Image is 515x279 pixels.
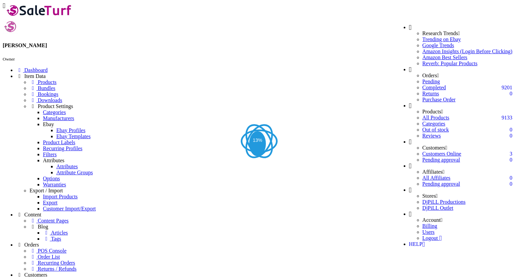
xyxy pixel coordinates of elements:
[38,224,48,229] span: Blog
[422,223,437,229] a: Billing
[422,217,512,223] li: Account
[43,152,57,157] a: Filters
[3,57,15,62] small: Owner
[409,241,422,247] span: HELP
[38,254,60,260] span: Order List
[422,97,456,102] a: Purchase Order
[16,67,48,73] a: Dashboard
[422,109,512,115] li: Products
[24,272,47,278] span: Customers
[422,199,466,205] a: DjPiLL Productions
[38,218,69,223] span: Content Pages
[38,79,57,85] span: Products
[43,109,66,115] a: Categories
[43,182,66,187] a: Warranties
[38,260,75,266] span: Recurring Orders
[510,175,512,181] span: 0
[30,97,62,103] a: Downloads
[422,42,512,49] a: Google Trends
[56,170,93,175] a: Attribute Groups
[5,3,73,18] img: SaleTurf
[56,164,78,169] a: Attributes
[422,235,442,241] a: Logout
[422,205,453,211] a: DjPiLL Outlet
[3,42,512,49] h4: [PERSON_NAME]
[422,127,449,132] a: 0Out of stock
[43,121,54,127] a: Ebay
[43,146,82,151] a: Recurring Profiles
[502,85,512,91] span: 9201
[422,241,425,247] a: HELP
[422,175,451,181] a: 0All Affiliates
[422,55,512,61] a: Amazon Best Sellers
[56,127,85,133] a: Ebay Profiles
[422,115,449,120] a: 9133All Products
[422,145,512,151] li: Customers
[422,181,460,187] a: 0Pending approval
[38,97,62,103] span: Downloads
[422,169,512,175] li: Affiliates
[30,260,75,266] a: Recurring Orders
[43,115,74,121] a: Manufacturers
[422,85,446,90] a: 9201Completed
[3,19,18,34] img: djpill
[422,30,512,36] li: Research Trends
[43,176,60,181] a: Options
[422,151,461,157] a: 3Customers Online
[30,254,60,260] a: Order List
[510,181,512,187] span: 0
[510,157,512,163] span: 0
[422,121,445,126] a: Categories
[422,73,512,79] li: Orders
[502,115,512,121] span: 9133
[24,242,39,248] span: Orders
[422,36,512,42] a: Trending on Ebay
[30,218,69,223] a: Content Pages
[30,91,58,97] a: Bookings
[51,236,61,242] span: Tags
[30,79,57,85] a: Products
[38,103,73,109] span: Product Settings
[51,230,68,236] span: Articles
[24,67,48,73] span: Dashboard
[422,235,438,241] span: Logout
[43,236,61,242] a: Tags
[422,79,512,85] a: Pending
[422,157,460,163] a: 0Pending approval
[38,248,67,254] span: POS Console
[43,194,78,199] a: Import Products
[422,61,512,67] a: Reverb: Popular Products
[43,158,64,163] a: Attributes
[56,133,91,139] a: Ebay Templates
[38,85,55,91] span: Bundles
[43,206,96,211] a: Customer Import/Export
[38,266,77,272] span: Returns / Refunds
[510,133,512,139] span: 0
[422,193,512,199] li: Stores
[24,73,46,79] span: Item Data
[24,212,42,217] span: Content
[510,127,512,133] span: 0
[510,151,512,157] span: 3
[422,229,435,235] a: Users
[422,49,512,55] a: Amazon Insights (Login Before Clicking)
[30,266,76,272] a: Returns / Refunds
[43,200,58,205] a: Export
[30,85,55,91] a: Bundles
[422,91,439,96] a: 0Returns
[30,188,63,193] a: Export / Import
[510,91,512,97] span: 0
[43,139,75,145] a: Product Labels
[422,133,441,138] a: 0Reviews
[38,91,58,97] span: Bookings
[30,248,66,254] a: POS Console
[43,230,68,236] a: Articles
